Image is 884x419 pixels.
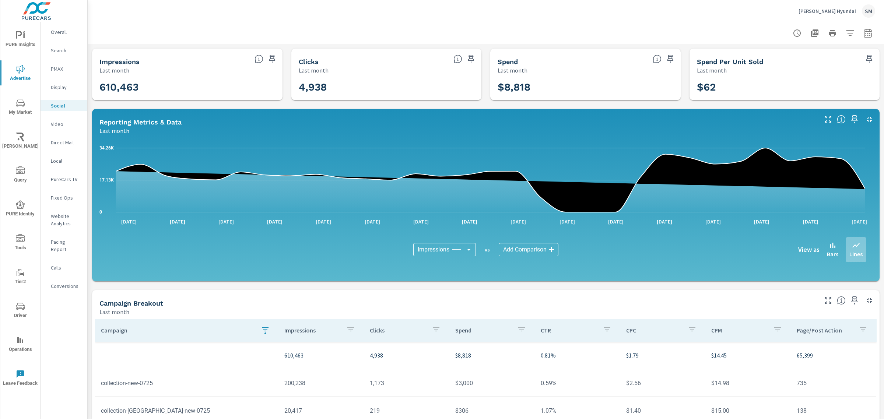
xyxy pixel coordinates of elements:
[797,327,853,334] p: Page/Post Action
[3,99,38,117] span: My Market
[284,327,340,334] p: Impressions
[116,218,142,225] p: [DATE]
[311,218,336,225] p: [DATE]
[51,139,81,146] p: Direct Mail
[849,250,863,258] p: Lines
[3,65,38,83] span: Advertise
[453,54,462,63] span: The number of times an ad was clicked by a consumer.
[0,22,40,395] div: nav menu
[837,296,846,305] span: This is a summary of Social performance results by campaign. Each column can be sorted.
[749,218,775,225] p: [DATE]
[457,218,483,225] p: [DATE]
[499,243,558,256] div: Add Comparison
[498,58,518,66] h5: Spend
[41,63,87,74] div: PMAX
[99,177,114,183] text: 17.13K
[498,81,673,94] h3: $8,818
[700,218,726,225] p: [DATE]
[822,113,834,125] button: Make Fullscreen
[3,31,38,49] span: PURE Insights
[476,246,499,253] p: vs
[825,26,840,41] button: Print Report
[51,212,81,227] p: Website Analytics
[101,327,255,334] p: Campaign
[541,351,614,360] p: 0.81%
[413,243,476,256] div: Impressions
[41,82,87,93] div: Display
[99,299,163,307] h5: Campaign Breakout
[299,81,474,94] h3: 4,938
[535,374,620,392] td: 0.59%
[849,113,860,125] span: Save this to your personalized report
[41,211,87,229] div: Website Analytics
[449,374,535,392] td: $3,000
[99,209,102,215] text: 0
[652,218,677,225] p: [DATE]
[51,194,81,201] p: Fixed Ops
[51,238,81,253] p: Pacing Report
[41,174,87,185] div: PureCars TV
[99,126,129,135] p: Last month
[278,374,364,392] td: 200,238
[863,53,875,65] span: Save this to your personalized report
[299,58,319,66] h5: Clicks
[603,218,629,225] p: [DATE]
[791,374,876,392] td: 735
[822,295,834,306] button: Make Fullscreen
[711,351,785,360] p: $14.45
[3,166,38,184] span: Query
[41,155,87,166] div: Local
[370,351,443,360] p: 4,938
[863,113,875,125] button: Minimize Widget
[620,374,706,392] td: $2.56
[455,351,529,360] p: $8,818
[299,66,329,75] p: Last month
[3,268,38,286] span: Tier2
[213,218,239,225] p: [DATE]
[51,176,81,183] p: PureCars TV
[807,26,822,41] button: "Export Report to PDF"
[51,157,81,165] p: Local
[41,262,87,273] div: Calls
[51,28,81,36] p: Overall
[41,27,87,38] div: Overall
[51,264,81,271] p: Calls
[505,218,531,225] p: [DATE]
[99,81,275,94] h3: 610,463
[3,234,38,252] span: Tools
[41,100,87,111] div: Social
[498,66,527,75] p: Last month
[95,374,278,392] td: collection-new-0725
[284,351,358,360] p: 610,463
[863,295,875,306] button: Minimize Widget
[359,218,385,225] p: [DATE]
[51,282,81,290] p: Conversions
[266,53,278,65] span: Save this to your personalized report
[711,327,767,334] p: CPM
[3,302,38,320] span: Driver
[843,26,857,41] button: Apply Filters
[626,351,700,360] p: $1.79
[626,327,682,334] p: CPC
[798,218,824,225] p: [DATE]
[408,218,434,225] p: [DATE]
[827,250,838,258] p: Bars
[51,65,81,73] p: PMAX
[465,53,477,65] span: Save this to your personalized report
[697,66,727,75] p: Last month
[41,119,87,130] div: Video
[51,84,81,91] p: Display
[165,218,190,225] p: [DATE]
[455,327,511,334] p: Spend
[418,246,449,253] span: Impressions
[99,145,114,151] text: 34.26K
[41,236,87,255] div: Pacing Report
[554,218,580,225] p: [DATE]
[262,218,288,225] p: [DATE]
[99,66,129,75] p: Last month
[99,58,140,66] h5: Impressions
[3,200,38,218] span: PURE Identity
[41,137,87,148] div: Direct Mail
[41,45,87,56] div: Search
[862,4,875,18] div: SM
